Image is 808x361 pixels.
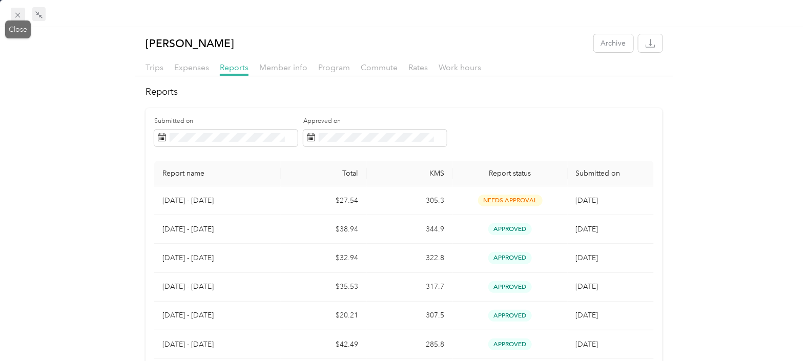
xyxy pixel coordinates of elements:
[367,186,453,215] td: 305.3
[367,215,453,244] td: 344.9
[488,338,532,350] span: approved
[154,117,298,126] label: Submitted on
[488,310,532,322] span: approved
[162,195,272,206] p: [DATE] - [DATE]
[576,253,598,262] span: [DATE]
[146,85,662,99] h2: Reports
[576,225,598,233] span: [DATE]
[751,304,808,361] iframe: Everlance-gr Chat Button Frame
[220,62,248,72] span: Reports
[259,62,307,72] span: Member info
[367,244,453,272] td: 322.8
[281,302,367,330] td: $20.21
[162,339,272,350] p: [DATE] - [DATE]
[488,252,532,264] span: approved
[461,169,560,178] span: Report status
[281,273,367,302] td: $35.53
[367,302,453,330] td: 307.5
[154,161,280,186] th: Report name
[162,310,272,321] p: [DATE] - [DATE]
[439,62,481,72] span: Work hours
[281,244,367,272] td: $32.94
[576,340,598,349] span: [DATE]
[289,169,359,178] div: Total
[367,330,453,359] td: 285.8
[303,117,447,126] label: Approved on
[162,252,272,264] p: [DATE] - [DATE]
[576,282,598,291] span: [DATE]
[146,62,163,72] span: Trips
[174,62,209,72] span: Expenses
[488,223,532,235] span: approved
[367,273,453,302] td: 317.7
[568,161,654,186] th: Submitted on
[375,169,445,178] div: KMS
[478,195,543,206] span: needs approval
[576,311,598,320] span: [DATE]
[408,62,428,72] span: Rates
[281,215,367,244] td: $38.94
[576,196,598,205] span: [DATE]
[594,34,633,52] button: Archive
[281,330,367,359] td: $42.49
[146,34,234,52] p: [PERSON_NAME]
[5,20,31,38] div: Close
[318,62,350,72] span: Program
[162,281,272,292] p: [DATE] - [DATE]
[162,224,272,235] p: [DATE] - [DATE]
[488,281,532,293] span: approved
[361,62,398,72] span: Commute
[281,186,367,215] td: $27.54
